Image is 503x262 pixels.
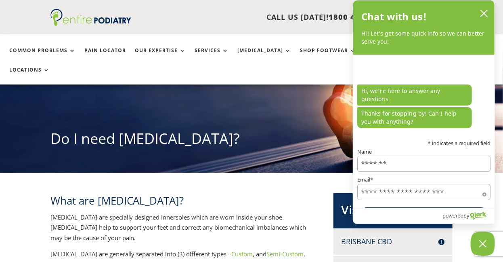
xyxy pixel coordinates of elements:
h2: What are [MEDICAL_DATA]? [50,193,311,212]
a: Common Problems [9,48,75,65]
p: [MEDICAL_DATA] are specially designed innersoles which are worn inside your shoe. [MEDICAL_DATA] ... [50,212,311,249]
p: * indicates a required field [357,141,490,146]
button: close chatbox [478,7,490,19]
h1: Do I need [MEDICAL_DATA]? [50,129,453,153]
span: powered [442,211,463,221]
p: CALL US [DATE]! [140,12,386,23]
a: Shop Footwear [300,48,356,65]
button: Close Chatbox [471,232,495,256]
span: Required field [482,191,486,195]
a: Locations [9,67,50,85]
div: chat [353,55,495,131]
p: Hi, we're here to answer any questions [357,85,472,106]
label: Email* [357,177,490,182]
span: by [464,211,469,221]
a: [MEDICAL_DATA] [237,48,291,65]
a: Services [195,48,228,65]
img: logo (1) [50,9,131,26]
a: Semi-Custom [267,250,304,258]
a: Our Expertise [135,48,186,65]
h4: Brisbane CBD [342,237,445,247]
p: Thanks for stopping by! Can I help you with anything? [357,107,472,128]
button: Start chatting [357,207,490,226]
span: 1800 4 ENTIRE [329,12,386,22]
p: Hi! Let’s get some quick info so we can better serve you: [361,30,486,46]
h2: Chat with us! [361,8,427,25]
a: Pain Locator [84,48,126,65]
a: Entire Podiatry [50,19,131,27]
input: Email [357,184,490,200]
a: Powered by Olark [442,209,495,224]
input: Name [357,156,490,172]
h2: Visit Us [DATE] [342,201,445,222]
a: Custom [232,250,253,258]
label: Name [357,149,490,154]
